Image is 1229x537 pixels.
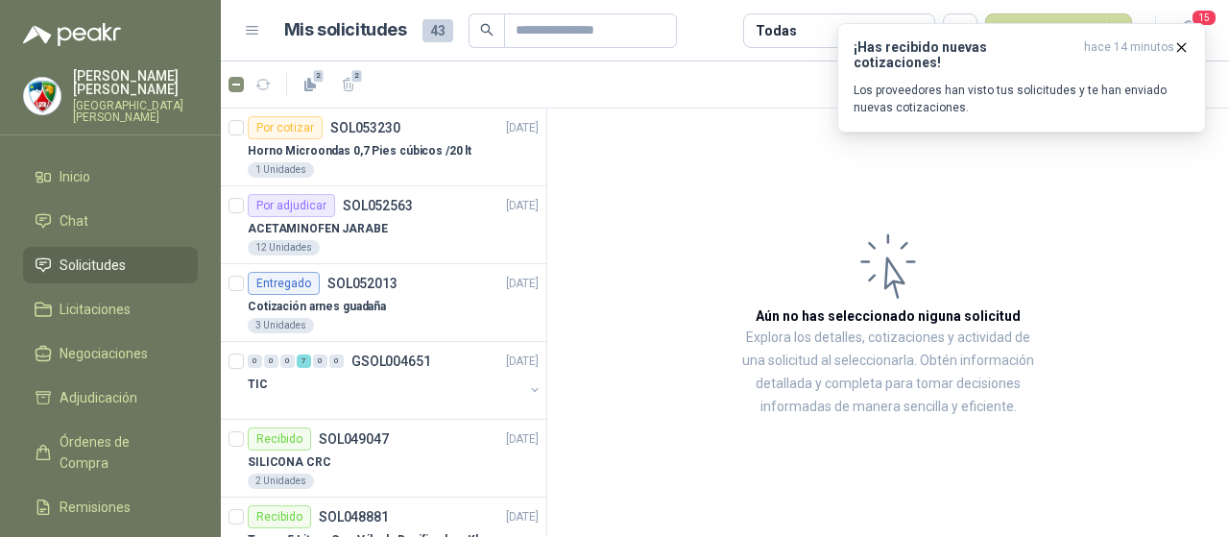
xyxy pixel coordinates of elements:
[506,508,539,526] p: [DATE]
[329,354,344,368] div: 0
[248,142,471,160] p: Horno Microondas 0,7 Pies cúbicos /20 lt
[351,354,431,368] p: GSOL004651
[297,354,311,368] div: 7
[60,299,131,320] span: Licitaciones
[837,23,1206,133] button: ¡Has recibido nuevas cotizaciones!hace 14 minutos Los proveedores han visto tus solicitudes y te ...
[330,121,400,134] p: SOL053230
[60,431,180,474] span: Órdenes de Compra
[248,298,386,316] p: Cotización arnes guadaña
[23,23,121,46] img: Logo peakr
[422,19,453,42] span: 43
[60,255,126,276] span: Solicitudes
[506,197,539,215] p: [DATE]
[854,82,1190,116] p: Los proveedores han visto tus solicitudes y te han enviado nuevas cotizaciones.
[248,505,311,528] div: Recibido
[1171,13,1206,48] button: 15
[221,109,546,186] a: Por cotizarSOL053230[DATE] Horno Microondas 0,7 Pies cúbicos /20 lt1 Unidades
[248,453,331,472] p: SILICONA CRC
[73,69,198,96] p: [PERSON_NAME] [PERSON_NAME]
[24,78,60,114] img: Company Logo
[248,240,320,256] div: 12 Unidades
[343,199,413,212] p: SOL052563
[248,350,542,411] a: 0 0 0 7 0 0 GSOL004651[DATE] TIC
[1084,39,1174,70] span: hace 14 minutos
[221,420,546,498] a: RecibidoSOL049047[DATE] SILICONA CRC2 Unidades
[23,291,198,328] a: Licitaciones
[248,116,323,139] div: Por cotizar
[60,387,137,408] span: Adjudicación
[248,376,268,394] p: TIC
[313,354,327,368] div: 0
[756,20,796,41] div: Todas
[333,69,364,100] button: 2
[248,272,320,295] div: Entregado
[248,194,335,217] div: Por adjudicar
[221,264,546,342] a: EntregadoSOL052013[DATE] Cotización arnes guadaña3 Unidades
[23,335,198,372] a: Negociaciones
[284,16,407,44] h1: Mis solicitudes
[23,159,198,195] a: Inicio
[319,432,389,446] p: SOL049047
[248,474,314,489] div: 2 Unidades
[350,68,364,84] span: 2
[23,247,198,283] a: Solicitudes
[248,318,314,333] div: 3 Unidades
[854,39,1076,70] h3: ¡Has recibido nuevas cotizaciones!
[248,162,314,178] div: 1 Unidades
[506,119,539,137] p: [DATE]
[280,354,295,368] div: 0
[312,68,325,84] span: 2
[985,13,1132,48] button: Nueva solicitud
[506,275,539,293] p: [DATE]
[295,69,325,100] button: 2
[327,277,398,290] p: SOL052013
[60,343,148,364] span: Negociaciones
[60,497,131,518] span: Remisiones
[60,210,88,232] span: Chat
[248,220,388,238] p: ACETAMINOFEN JARABE
[319,510,389,524] p: SOL048881
[506,353,539,371] p: [DATE]
[23,203,198,239] a: Chat
[23,424,198,481] a: Órdenes de Compra
[248,354,262,368] div: 0
[23,489,198,525] a: Remisiones
[1191,9,1217,27] span: 15
[506,430,539,449] p: [DATE]
[480,23,494,37] span: search
[264,354,278,368] div: 0
[73,100,198,123] p: [GEOGRAPHIC_DATA][PERSON_NAME]
[221,186,546,264] a: Por adjudicarSOL052563[DATE] ACETAMINOFEN JARABE12 Unidades
[739,327,1037,419] p: Explora los detalles, cotizaciones y actividad de una solicitud al seleccionarla. Obtén informaci...
[248,427,311,451] div: Recibido
[23,379,198,416] a: Adjudicación
[60,166,90,187] span: Inicio
[756,305,1021,327] h3: Aún no has seleccionado niguna solicitud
